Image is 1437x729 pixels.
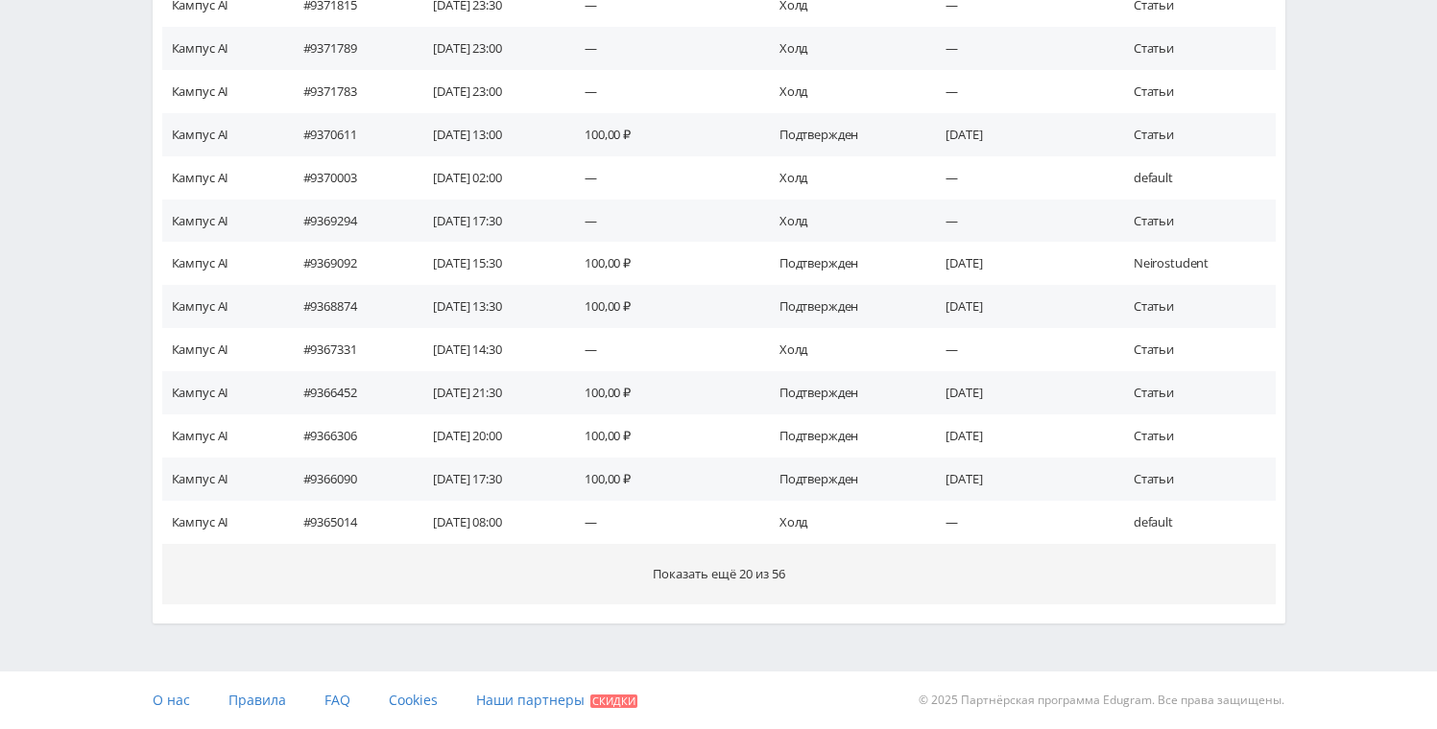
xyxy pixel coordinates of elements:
td: Подтвержден [760,242,926,285]
td: [DATE] 23:00 [414,70,565,113]
a: Cookies [389,671,438,729]
td: — [926,200,1114,243]
td: Кампус AI [162,70,284,113]
td: [DATE] [926,371,1114,414]
td: Кампус AI [162,501,284,544]
td: Подтвержден [760,414,926,458]
span: Наши партнеры [476,691,585,709]
td: #9368874 [284,285,415,328]
td: [DATE] 08:00 [414,501,565,544]
td: [DATE] 23:00 [414,27,565,70]
td: Холд [760,156,926,200]
a: О нас [153,671,190,729]
td: [DATE] [926,414,1114,458]
td: — [565,501,760,544]
a: Правила [228,671,286,729]
td: #9366452 [284,371,415,414]
td: #9366306 [284,414,415,458]
td: Кампус AI [162,156,284,200]
td: Статьи [1114,285,1276,328]
td: Статьи [1114,70,1276,113]
td: [DATE] 14:30 [414,328,565,371]
td: Холд [760,200,926,243]
td: Статьи [1114,414,1276,458]
span: О нас [153,691,190,709]
td: #9369294 [284,200,415,243]
span: FAQ [324,691,350,709]
td: — [926,501,1114,544]
td: Кампус AI [162,242,284,285]
td: #9366090 [284,458,415,501]
td: — [926,27,1114,70]
td: [DATE] [926,242,1114,285]
td: Кампус AI [162,371,284,414]
td: Кампус AI [162,414,284,458]
td: [DATE] [926,458,1114,501]
td: Кампус AI [162,200,284,243]
td: — [565,70,760,113]
span: Правила [228,691,286,709]
td: — [926,70,1114,113]
td: #9367331 [284,328,415,371]
td: [DATE] 17:30 [414,458,565,501]
td: [DATE] 13:30 [414,285,565,328]
td: — [565,328,760,371]
td: — [565,156,760,200]
td: #9365014 [284,501,415,544]
td: 100,00 ₽ [565,285,760,328]
td: [DATE] 13:00 [414,113,565,156]
td: Холд [760,328,926,371]
div: © 2025 Партнёрская программа Edugram. Все права защищены. [728,671,1284,729]
td: — [565,200,760,243]
span: Скидки [590,694,637,708]
a: Наши партнеры Скидки [476,671,637,729]
td: Neirostudent [1114,242,1276,285]
td: Кампус AI [162,285,284,328]
td: Статьи [1114,371,1276,414]
td: Подтвержден [760,285,926,328]
td: #9371789 [284,27,415,70]
td: Холд [760,27,926,70]
td: [DATE] 21:30 [414,371,565,414]
td: Холд [760,70,926,113]
td: 100,00 ₽ [565,242,760,285]
td: Статьи [1114,328,1276,371]
td: Статьи [1114,200,1276,243]
td: Кампус AI [162,27,284,70]
td: 100,00 ₽ [565,113,760,156]
td: Кампус AI [162,458,284,501]
td: default [1114,501,1276,544]
td: Подтвержден [760,113,926,156]
td: [DATE] [926,285,1114,328]
td: Кампус AI [162,113,284,156]
td: 100,00 ₽ [565,458,760,501]
td: [DATE] [926,113,1114,156]
td: #9369092 [284,242,415,285]
span: Cookies [389,691,438,709]
button: Показать ещё 20 из 56 [162,544,1276,604]
td: [DATE] 15:30 [414,242,565,285]
td: 100,00 ₽ [565,371,760,414]
td: Статьи [1114,113,1276,156]
td: [DATE] 20:00 [414,414,565,458]
td: #9370611 [284,113,415,156]
td: — [565,27,760,70]
td: Холд [760,501,926,544]
td: Статьи [1114,27,1276,70]
td: Кампус AI [162,328,284,371]
td: — [926,156,1114,200]
td: Подтвержден [760,371,926,414]
td: #9371783 [284,70,415,113]
td: [DATE] 02:00 [414,156,565,200]
td: [DATE] 17:30 [414,200,565,243]
span: Показать ещё 20 из 56 [653,565,785,582]
a: FAQ [324,671,350,729]
td: #9370003 [284,156,415,200]
td: — [926,328,1114,371]
td: 100,00 ₽ [565,414,760,458]
td: default [1114,156,1276,200]
td: Подтвержден [760,458,926,501]
td: Статьи [1114,458,1276,501]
